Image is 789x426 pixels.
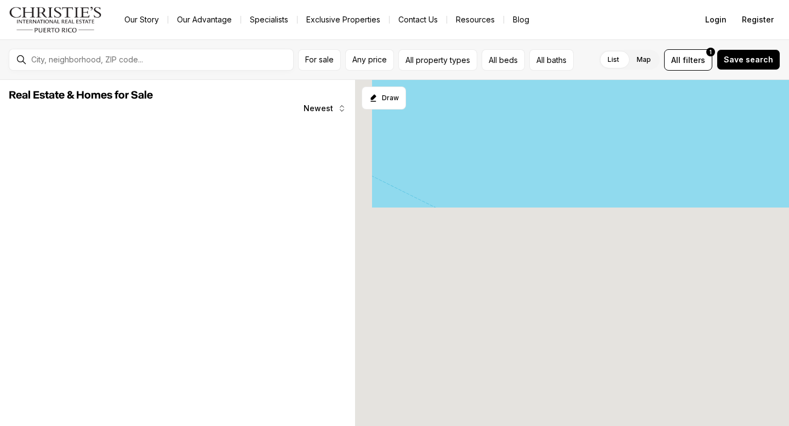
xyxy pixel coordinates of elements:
[362,87,406,110] button: Start drawing
[168,12,241,27] a: Our Advantage
[683,54,705,66] span: filters
[664,49,712,71] button: Allfilters1
[699,9,733,31] button: Login
[352,55,387,64] span: Any price
[671,54,681,66] span: All
[735,9,780,31] button: Register
[447,12,504,27] a: Resources
[241,12,297,27] a: Specialists
[9,90,153,101] span: Real Estate & Homes for Sale
[742,15,774,24] span: Register
[504,12,538,27] a: Blog
[390,12,447,27] button: Contact Us
[116,12,168,27] a: Our Story
[305,55,334,64] span: For sale
[705,15,727,24] span: Login
[628,50,660,70] label: Map
[529,49,574,71] button: All baths
[599,50,628,70] label: List
[297,97,353,119] button: Newest
[298,12,389,27] a: Exclusive Properties
[717,49,780,70] button: Save search
[398,49,477,71] button: All property types
[482,49,525,71] button: All beds
[345,49,394,71] button: Any price
[304,104,333,113] span: Newest
[710,48,712,56] span: 1
[9,7,102,33] img: logo
[298,49,341,71] button: For sale
[724,55,773,64] span: Save search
